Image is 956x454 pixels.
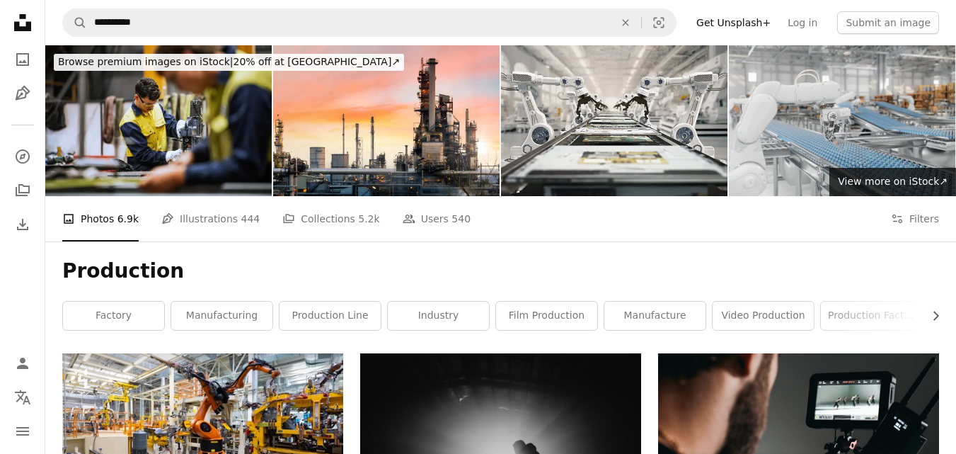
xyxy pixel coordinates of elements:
[62,404,343,416] a: Photo of automobile production line. Welding car body. Modern car assembly plant. Auto industry.
[829,168,956,196] a: View more on iStock↗
[610,9,641,36] button: Clear
[63,9,87,36] button: Search Unsplash
[838,176,948,187] span: View more on iStock ↗
[8,142,37,171] a: Explore
[8,45,37,74] a: Photos
[63,302,164,330] a: factory
[280,302,381,330] a: production line
[45,45,272,196] img: Qualified welders working on steel construction, grinding and welding iron parts in modern bright...
[62,8,676,37] form: Find visuals sitewide
[62,259,939,284] h1: Production
[501,45,727,196] img: Advanced robotics operates in a high-tech assembly line for electronic devices at a manufacturing...
[282,196,379,242] a: Collections 5.2k
[360,441,641,453] a: grayscale photography of two crouching men
[8,383,37,412] button: Language
[891,196,939,242] button: Filters
[403,196,471,242] a: Users 540
[729,45,955,196] img: Smart Manufacturing Factory With Robotic Arms Working On Medicine Production On Conveyor Belt
[8,8,37,40] a: Home — Unsplash
[8,349,37,378] a: Log in / Sign up
[8,210,37,239] a: Download History
[171,302,272,330] a: manufacturing
[604,302,706,330] a: manufacture
[161,196,260,242] a: Illustrations 444
[54,54,404,71] div: 20% off at [GEOGRAPHIC_DATA] ↗
[451,211,471,227] span: 540
[923,302,939,330] button: scroll list to the right
[688,11,779,34] a: Get Unsplash+
[821,302,922,330] a: production factory
[837,11,939,34] button: Submit an image
[358,211,379,227] span: 5.2k
[8,417,37,446] button: Menu
[241,211,260,227] span: 444
[779,11,826,34] a: Log in
[8,79,37,108] a: Illustrations
[8,176,37,205] a: Collections
[388,302,489,330] a: industry
[45,45,413,79] a: Browse premium images on iStock|20% off at [GEOGRAPHIC_DATA]↗
[58,56,233,67] span: Browse premium images on iStock |
[642,9,676,36] button: Visual search
[496,302,597,330] a: film production
[273,45,500,196] img: Oil refinery and plant and tower column of Petrochemistry industry in oil and gas industrial with...
[713,302,814,330] a: video production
